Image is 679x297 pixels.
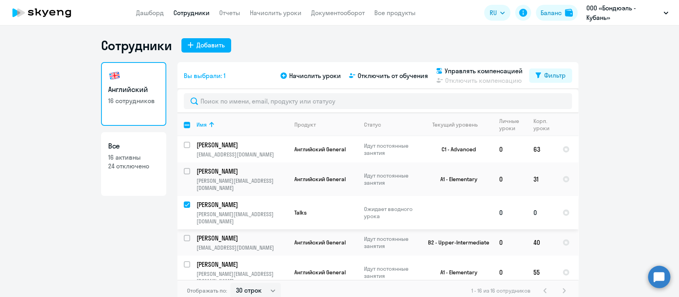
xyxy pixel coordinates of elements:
span: 1 - 16 из 16 сотрудников [471,287,531,294]
a: [PERSON_NAME] [197,234,288,242]
input: Поиск по имени, email, продукту или статусу [184,93,572,109]
p: [EMAIL_ADDRESS][DOMAIN_NAME] [197,151,288,158]
span: Отображать по: [187,287,227,294]
p: Идут постоянные занятия [364,265,418,279]
button: ООО «Бондюэль - Кубань» [GEOGRAPHIC_DATA] ООО «Бондюэль - Кубань» [GEOGRAPHIC_DATA] ООО Кубанские... [582,3,672,22]
span: Английский General [294,176,346,183]
a: [PERSON_NAME] [197,167,288,176]
p: Идут постоянные занятия [364,142,418,156]
a: Сотрудники [173,9,210,17]
p: Идут постоянные занятия [364,235,418,250]
td: 31 [527,162,556,196]
p: ООО «Бондюэль - Кубань» [GEOGRAPHIC_DATA] ООО «Бондюэль - Кубань» [GEOGRAPHIC_DATA] ООО Кубанские... [586,3,660,22]
div: Фильтр [544,70,566,80]
td: 0 [493,229,527,256]
div: Имя [197,121,207,128]
td: 63 [527,136,556,162]
a: Все16 активны24 отключено [101,132,166,196]
button: Фильтр [529,68,572,83]
a: Дашборд [136,9,164,17]
div: Продукт [294,121,316,128]
td: A1 - Elementary [419,162,493,196]
a: Английский16 сотрудников [101,62,166,126]
td: 0 [527,196,556,229]
td: C1 - Advanced [419,136,493,162]
button: Балансbalance [536,5,578,21]
p: [EMAIL_ADDRESS][DOMAIN_NAME] [197,244,288,251]
td: 0 [493,136,527,162]
a: Документооборот [311,9,365,17]
a: [PERSON_NAME] [197,141,288,149]
div: Текущий уровень [425,121,492,128]
td: 55 [527,256,556,289]
p: Идут постоянные занятия [364,172,418,186]
span: Английский General [294,239,346,246]
span: Вы выбрали: 1 [184,71,226,80]
div: Баланс [541,8,562,18]
div: Статус [364,121,381,128]
h3: Английский [108,84,159,95]
h3: Все [108,141,159,151]
h1: Сотрудники [101,37,172,53]
span: Английский General [294,269,346,276]
td: B2 - Upper-Intermediate [419,229,493,256]
p: [PERSON_NAME] [197,260,286,269]
img: english [108,69,121,82]
div: Добавить [197,40,225,50]
span: Отключить от обучения [358,71,428,80]
p: Ожидает вводного урока [364,205,418,220]
div: Корп. уроки [533,117,556,132]
p: [PERSON_NAME][EMAIL_ADDRESS][DOMAIN_NAME] [197,177,288,191]
span: RU [490,8,497,18]
div: Имя [197,121,288,128]
p: 24 отключено [108,162,159,170]
td: 0 [493,256,527,289]
td: 0 [493,162,527,196]
button: RU [484,5,510,21]
a: [PERSON_NAME] [197,200,288,209]
a: Все продукты [374,9,416,17]
a: Начислить уроки [250,9,302,17]
p: [PERSON_NAME][EMAIL_ADDRESS][DOMAIN_NAME] [197,211,288,225]
p: 16 сотрудников [108,96,159,105]
span: Начислить уроки [289,71,341,80]
span: Управлять компенсацией [445,66,523,76]
p: [PERSON_NAME] [197,234,286,242]
p: [PERSON_NAME] [197,141,286,149]
img: balance [565,9,573,17]
td: 0 [493,196,527,229]
a: [PERSON_NAME] [197,260,288,269]
button: Добавить [181,38,231,53]
p: [PERSON_NAME] [197,167,286,176]
td: A1 - Elementary [419,256,493,289]
div: Личные уроки [499,117,527,132]
p: 16 активны [108,153,159,162]
span: Talks [294,209,307,216]
a: Отчеты [219,9,240,17]
div: Текущий уровень [432,121,478,128]
td: 40 [527,229,556,256]
span: Английский General [294,146,346,153]
p: [PERSON_NAME][EMAIL_ADDRESS][DOMAIN_NAME] [197,270,288,285]
p: [PERSON_NAME] [197,200,286,209]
